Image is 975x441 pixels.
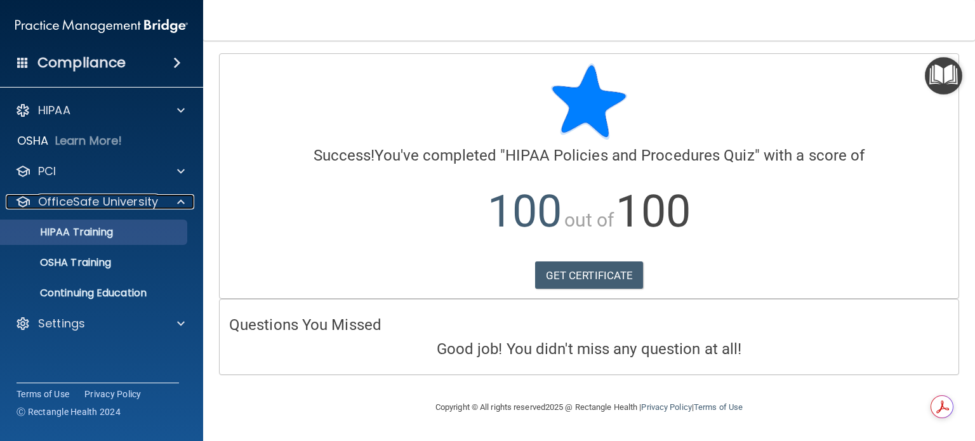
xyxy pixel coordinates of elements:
[314,147,375,164] span: Success!
[15,194,185,209] a: OfficeSafe University
[17,405,121,418] span: Ⓒ Rectangle Health 2024
[229,147,949,164] h4: You've completed " " with a score of
[15,103,185,118] a: HIPAA
[55,133,123,148] p: Learn More!
[229,317,949,333] h4: Questions You Missed
[37,54,126,72] h4: Compliance
[84,388,142,400] a: Privacy Policy
[17,133,49,148] p: OSHA
[8,256,111,269] p: OSHA Training
[925,57,962,95] button: Open Resource Center
[38,194,158,209] p: OfficeSafe University
[535,261,644,289] a: GET CERTIFICATE
[8,287,182,299] p: Continuing Education
[641,402,691,412] a: Privacy Policy
[17,388,69,400] a: Terms of Use
[15,164,185,179] a: PCI
[616,185,690,237] span: 100
[694,402,743,412] a: Terms of Use
[8,226,113,239] p: HIPAA Training
[15,316,185,331] a: Settings
[564,209,614,231] span: out of
[15,13,188,39] img: PMB logo
[38,103,70,118] p: HIPAA
[229,341,949,357] h4: Good job! You didn't miss any question at all!
[38,164,56,179] p: PCI
[357,387,821,428] div: Copyright © All rights reserved 2025 @ Rectangle Health | |
[38,316,85,331] p: Settings
[551,63,627,140] img: blue-star-rounded.9d042014.png
[505,147,754,164] span: HIPAA Policies and Procedures Quiz
[487,185,562,237] span: 100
